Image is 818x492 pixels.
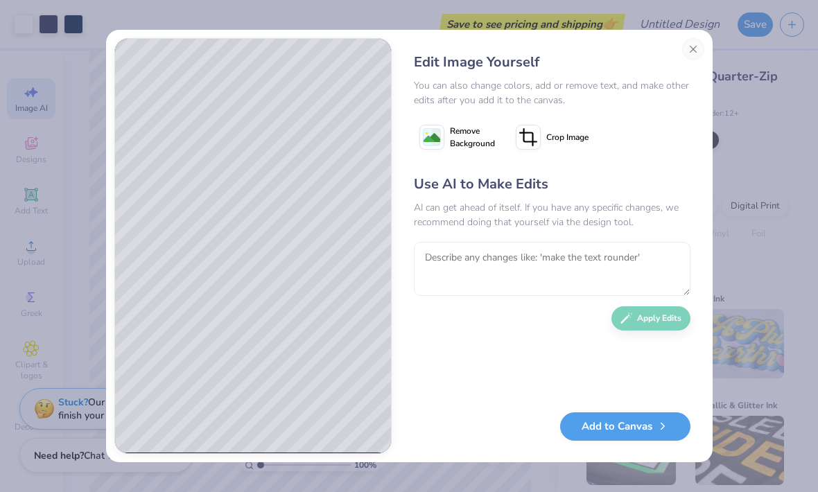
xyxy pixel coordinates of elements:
div: AI can get ahead of itself. If you have any specific changes, we recommend doing that yourself vi... [414,200,690,229]
button: Crop Image [510,120,597,155]
div: Use AI to Make Edits [414,174,690,195]
div: You can also change colors, add or remove text, and make other edits after you add it to the canvas. [414,78,690,107]
button: Add to Canvas [560,412,690,441]
div: Edit Image Yourself [414,52,690,73]
span: Remove Background [450,125,495,150]
button: Close [682,38,704,60]
span: Crop Image [546,131,589,143]
button: Remove Background [414,120,501,155]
